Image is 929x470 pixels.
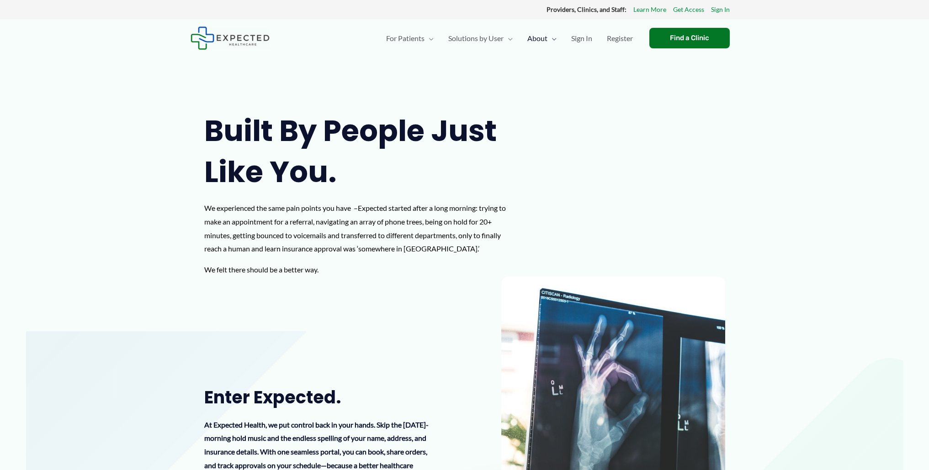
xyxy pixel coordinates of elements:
img: Expected Healthcare Logo - side, dark font, small [191,26,270,50]
p: We experienced the same pain points you have – [204,201,517,256]
span: Sign In [571,22,592,54]
a: Get Access [673,4,704,16]
h1: Built by people just like you. [204,110,517,192]
strong: Providers, Clinics, and Staff: [547,5,626,13]
a: Register [600,22,640,54]
span: Menu Toggle [425,22,434,54]
a: Learn More [633,4,666,16]
h2: Enter Expected. [204,386,435,408]
span: Menu Toggle [504,22,513,54]
a: Solutions by UserMenu Toggle [441,22,520,54]
a: Find a Clinic [649,28,730,48]
p: We felt there should be a better way. [204,263,517,277]
a: AboutMenu Toggle [520,22,564,54]
span: About [527,22,547,54]
span: Solutions by User [448,22,504,54]
a: Sign In [711,4,730,16]
nav: Primary Site Navigation [379,22,640,54]
a: For PatientsMenu Toggle [379,22,441,54]
a: Sign In [564,22,600,54]
span: Menu Toggle [547,22,557,54]
span: For Patients [386,22,425,54]
span: Register [607,22,633,54]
